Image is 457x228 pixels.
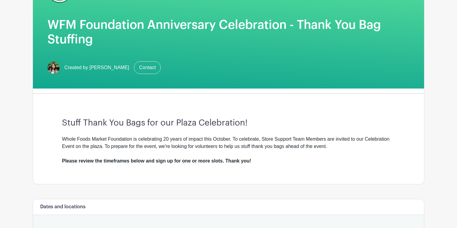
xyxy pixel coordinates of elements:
h3: Stuff Thank You Bags for our Plaza Celebration! [62,118,395,128]
h6: Dates and locations [40,204,86,210]
h1: WFM Foundation Anniversary Celebration - Thank You Bag Stuffing [47,18,410,47]
img: mireya.jpg [47,62,60,74]
div: Whole Foods Market Foundation is celebrating 20 years of impact this October. To celebrate, Store... [62,136,395,165]
a: Contact [134,61,161,74]
strong: Please review the timeframes below and sign up for one or more slots. Thank you! [62,158,251,163]
span: Created by [PERSON_NAME] [64,64,129,71]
